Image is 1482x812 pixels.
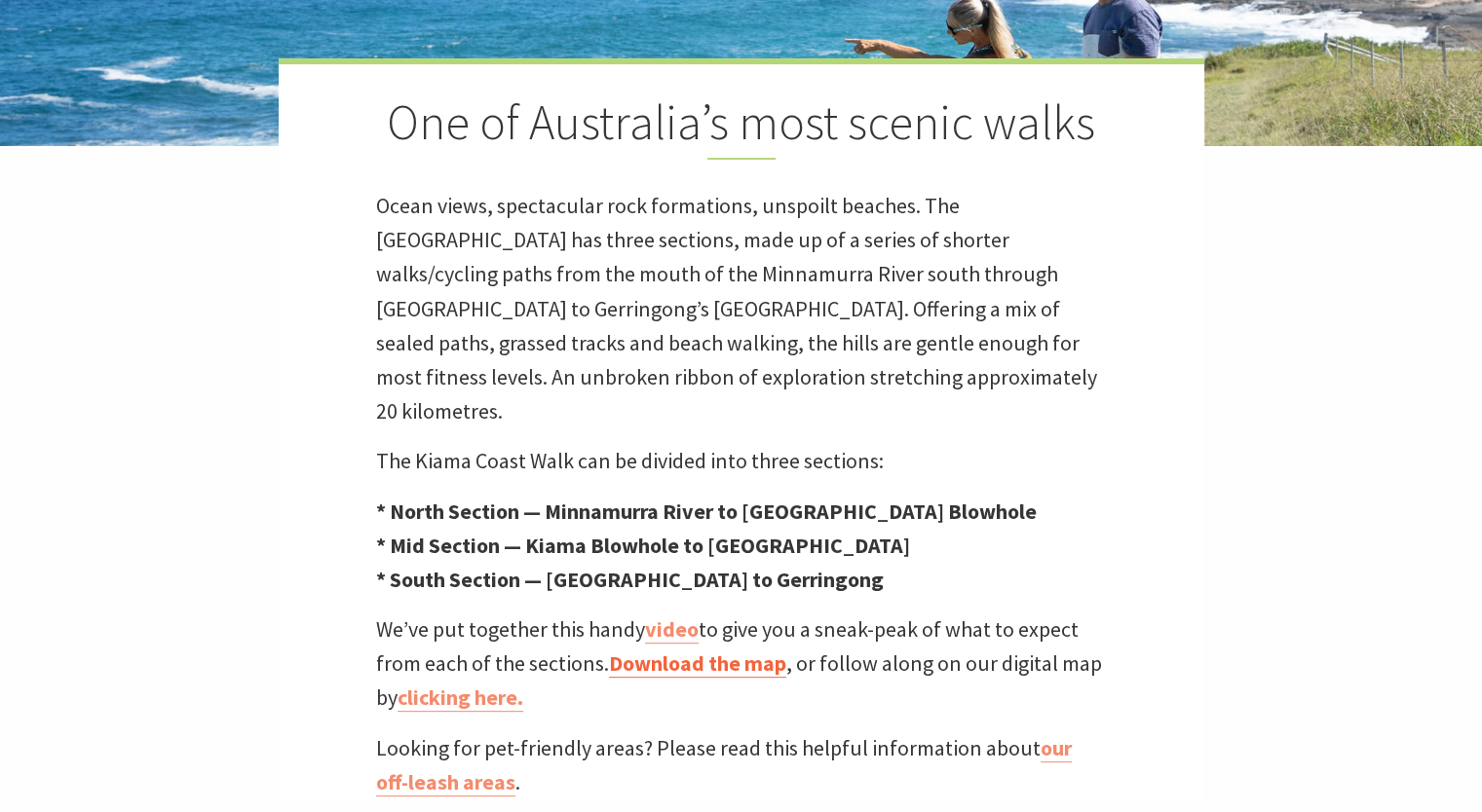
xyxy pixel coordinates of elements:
[376,532,910,559] strong: * Mid Section — Kiama Blowhole to [GEOGRAPHIC_DATA]
[376,612,1107,716] p: We’ve put together this handy to give you a sneak-peak of what to expect from each of the section...
[376,189,1107,428] p: Ocean views, spectacular rock formations, unspoilt beaches. The [GEOGRAPHIC_DATA] has three secti...
[376,498,1037,525] strong: * North Section — Minnamurra River to [GEOGRAPHIC_DATA] Blowhole
[609,649,786,678] a: Download the map
[376,731,1107,799] p: Looking for pet-friendly areas? Please read this helpful information about .
[645,615,699,644] a: video
[376,566,884,593] strong: * South Section — [GEOGRAPHIC_DATA] to Gerringong
[376,93,1107,160] h2: One of Australia’s most scenic walks
[376,734,1072,796] a: our off-leash areas
[376,444,1107,478] p: The Kiama Coast Walk can be divided into three sections:
[398,683,523,712] a: clicking here.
